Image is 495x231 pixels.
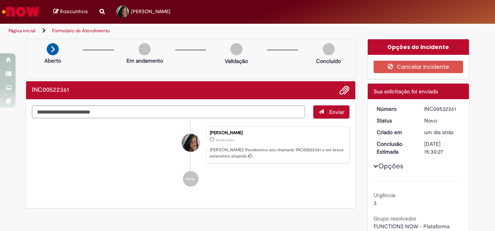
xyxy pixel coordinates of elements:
[374,199,377,206] span: 3
[9,28,35,34] a: Página inicial
[424,129,453,136] time: 28/08/2025 13:30:27
[374,61,463,73] button: Cancelar Incidente
[424,140,460,156] div: [DATE] 15:30:27
[1,4,41,19] img: ServiceNow
[339,85,349,95] button: Adicionar anexos
[6,24,324,38] ul: Trilhas de página
[371,105,419,113] dt: Número
[323,43,335,55] img: img-circle-grey.png
[371,128,419,136] dt: Criado em
[210,131,345,135] div: [PERSON_NAME]
[225,57,248,65] p: Validação
[60,8,88,15] span: Rascunhos
[374,215,416,222] b: Grupo resolvedor
[316,57,341,65] p: Concluído
[230,43,242,55] img: img-circle-grey.png
[216,138,234,142] span: um dia atrás
[32,87,69,94] h2: INC00522361 Histórico de tíquete
[374,192,395,199] b: Urgência
[182,134,200,152] div: Bianca Peichoto
[368,39,469,55] div: Opções do Incidente
[52,28,110,34] a: Formulário de Atendimento
[424,105,460,113] div: INC00522361
[313,105,349,119] button: Enviar
[374,88,438,95] span: Sua solicitação foi enviada
[32,105,305,118] textarea: Digite sua mensagem aqui...
[47,43,59,55] img: arrow-next.png
[371,117,419,124] dt: Status
[424,129,453,136] span: um dia atrás
[424,117,460,124] div: Novo
[53,8,88,16] a: Rascunhos
[139,43,151,55] img: img-circle-grey.png
[131,8,170,15] span: [PERSON_NAME]
[32,119,349,195] ul: Histórico de tíquete
[329,108,344,115] span: Enviar
[210,147,345,159] p: [PERSON_NAME]! Recebemos seu chamado INC00522361 e em breve estaremos atuando.
[126,57,163,65] p: Em andamento
[32,126,349,164] li: Bianca Peichoto
[44,57,61,65] p: Aberto
[371,140,419,156] dt: Conclusão Estimada
[424,128,460,136] div: 28/08/2025 13:30:27
[216,138,234,142] time: 28/08/2025 13:30:27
